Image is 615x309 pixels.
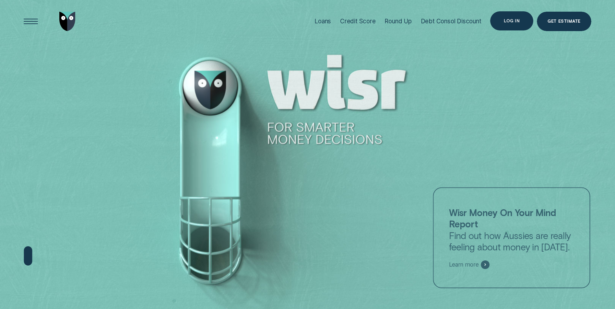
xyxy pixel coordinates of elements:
div: Loans [314,17,331,25]
a: Wisr Money On Your Mind ReportFind out how Aussies are really feeling about money in [DATE].Learn... [433,187,590,288]
div: Round Up [384,17,412,25]
button: Log in [490,11,533,31]
a: Get Estimate [537,12,591,31]
button: Open Menu [21,12,41,31]
strong: Wisr Money On Your Mind Report [449,207,556,229]
div: Log in [504,19,520,23]
div: Debt Consol Discount [421,17,481,25]
p: Find out how Aussies are really feeling about money in [DATE]. [449,207,574,253]
div: Credit Score [340,17,376,25]
img: Wisr [59,12,76,31]
span: Learn more [449,261,479,268]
